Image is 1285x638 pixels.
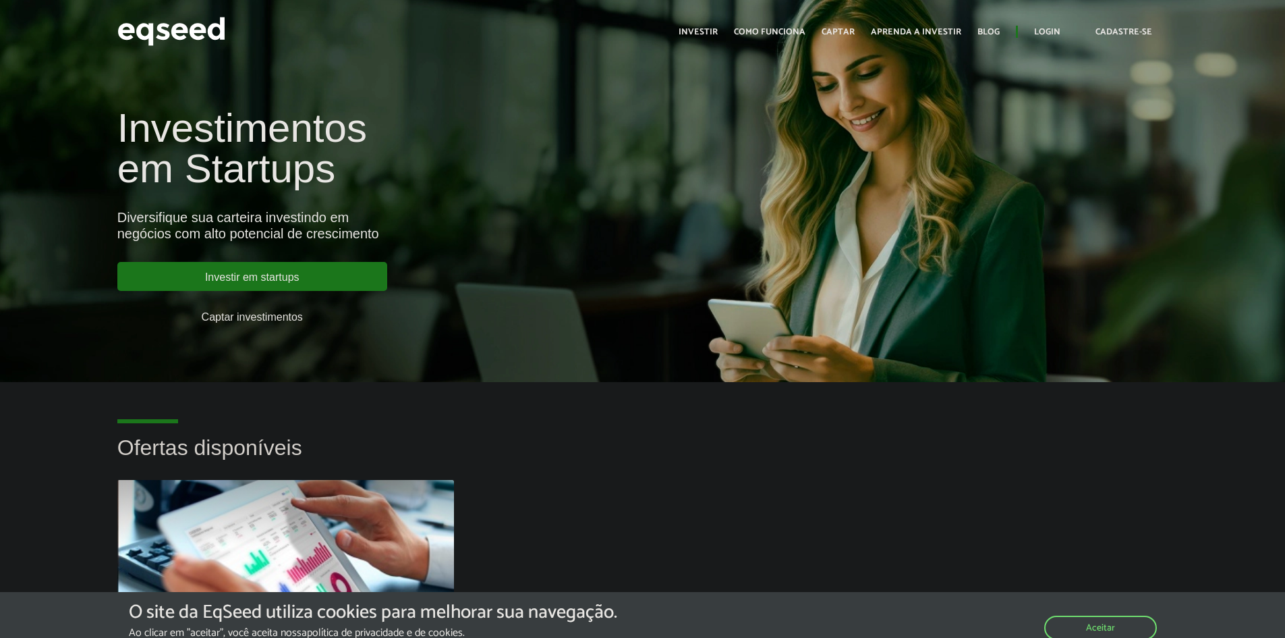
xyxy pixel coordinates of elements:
[117,302,387,331] a: Captar investimentos
[822,28,855,36] a: Captar
[129,602,617,623] h5: O site da EqSeed utiliza cookies para melhorar sua navegação.
[871,28,961,36] a: Aprenda a investir
[117,108,740,189] h1: Investimentos em Startups
[117,14,225,49] img: EqSeed
[117,209,740,242] div: Diversifique sua carteira investindo em negócios com alto potencial de crescimento
[1077,23,1171,40] a: Cadastre-se
[679,28,718,36] a: Investir
[117,436,1168,480] h2: Ofertas disponíveis
[977,28,1000,36] a: Blog
[734,28,805,36] a: Como funciona
[1034,28,1060,36] a: Login
[117,262,387,291] a: Investir em startups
